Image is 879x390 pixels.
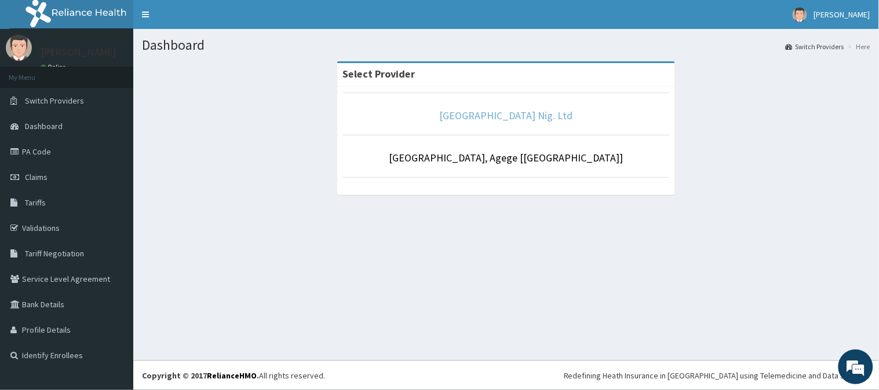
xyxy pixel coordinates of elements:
img: User Image [6,35,32,61]
a: Switch Providers [786,42,844,51]
span: Dashboard [25,121,63,131]
footer: All rights reserved. [133,360,879,390]
span: Tariff Negotiation [25,248,84,259]
a: [GEOGRAPHIC_DATA], Agege [[GEOGRAPHIC_DATA]] [389,151,623,164]
span: Claims [25,172,48,182]
span: [PERSON_NAME] [814,9,870,20]
span: Tariffs [25,197,46,208]
a: [GEOGRAPHIC_DATA] Nig. Ltd [440,109,573,122]
li: Here [845,42,870,51]
a: RelianceHMO [207,370,257,381]
a: Online [41,63,68,71]
span: Switch Providers [25,95,84,106]
img: User Image [793,8,807,22]
strong: Copyright © 2017 . [142,370,259,381]
strong: Select Provider [343,67,415,80]
p: [PERSON_NAME] [41,47,116,57]
h1: Dashboard [142,38,870,53]
div: Redefining Heath Insurance in [GEOGRAPHIC_DATA] using Telemedicine and Data Science! [564,370,870,381]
